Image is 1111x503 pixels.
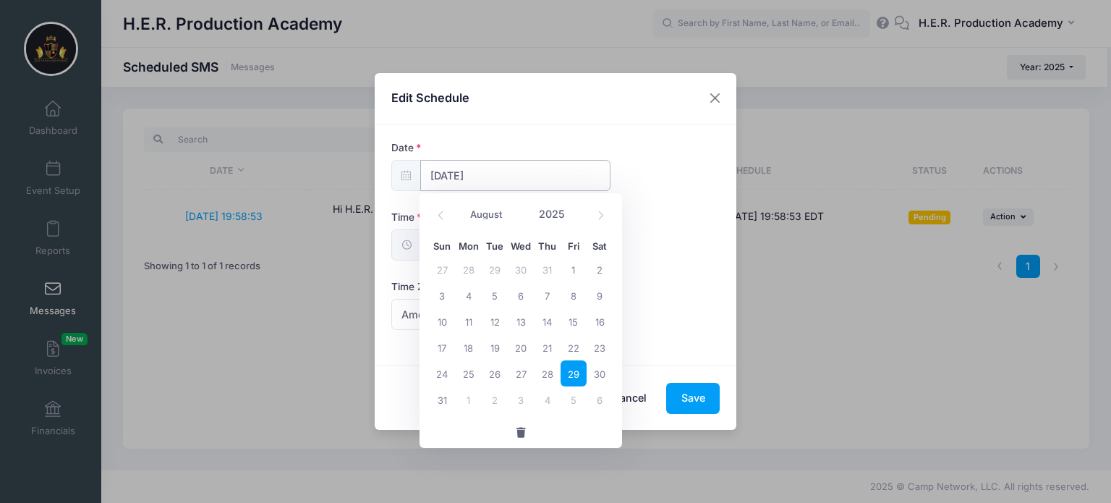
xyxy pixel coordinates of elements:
span: September 2, 2025 [482,386,508,413]
span: August 29, 2025 [561,360,587,386]
button: Cancel [598,383,662,414]
span: August 4, 2025 [456,282,482,308]
span: Thu [534,242,560,251]
span: August 18, 2025 [456,334,482,360]
span: July 29, 2025 [482,256,508,282]
span: August 31, 2025 [429,386,455,413]
span: August 26, 2025 [482,360,508,386]
span: August 19, 2025 [482,334,508,360]
span: August 20, 2025 [508,334,534,360]
h4: Edit Schedule [391,89,469,106]
span: August 28, 2025 [534,360,560,386]
label: Date [391,140,422,155]
span: August 23, 2025 [587,334,613,360]
span: Sun [429,242,455,251]
span: August 9, 2025 [587,282,613,308]
span: August 13, 2025 [508,308,534,334]
span: August 16, 2025 [587,308,613,334]
span: Mon [456,242,482,251]
label: Time [391,210,422,224]
span: September 1, 2025 [456,386,482,413]
span: July 28, 2025 [456,256,482,282]
span: September 4, 2025 [534,386,560,413]
input: mm/dd/yyyy [420,160,610,191]
span: September 5, 2025 [561,386,587,413]
span: August 7, 2025 [534,282,560,308]
span: August 12, 2025 [482,308,508,334]
span: September 6, 2025 [587,386,613,413]
span: Wed [508,242,534,251]
span: August 25, 2025 [456,360,482,386]
span: August 30, 2025 [587,360,613,386]
span: August 2, 2025 [587,256,613,282]
input: Year [532,203,579,225]
span: August 6, 2025 [508,282,534,308]
span: August 1, 2025 [561,256,587,282]
span: August 11, 2025 [456,308,482,334]
span: August 17, 2025 [429,334,455,360]
span: America/New York [401,307,505,322]
span: August 15, 2025 [561,308,587,334]
span: August 5, 2025 [482,282,508,308]
span: America/New York [391,299,610,330]
button: Save [666,383,720,414]
span: September 3, 2025 [508,386,534,413]
span: August 3, 2025 [429,282,455,308]
span: Fri [561,242,587,251]
span: July 31, 2025 [534,256,560,282]
span: August 10, 2025 [429,308,455,334]
span: July 27, 2025 [429,256,455,282]
label: Time Zone [391,279,441,294]
button: Close [702,85,728,111]
span: August 8, 2025 [561,282,587,308]
span: August 24, 2025 [429,360,455,386]
select: Month [463,206,527,224]
span: August 27, 2025 [508,360,534,386]
span: Sat [587,242,613,251]
span: August 22, 2025 [561,334,587,360]
span: Tue [482,242,508,251]
span: July 30, 2025 [508,256,534,282]
span: August 21, 2025 [534,334,560,360]
span: August 14, 2025 [534,308,560,334]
